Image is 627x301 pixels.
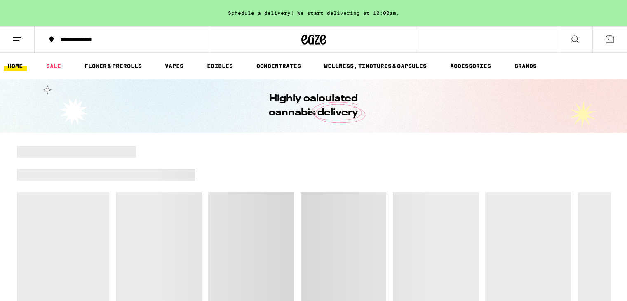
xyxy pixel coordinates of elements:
a: ACCESSORIES [446,61,495,71]
a: SALE [42,61,65,71]
a: WELLNESS, TINCTURES & CAPSULES [320,61,431,71]
h1: Highly calculated cannabis delivery [246,92,382,120]
button: BRANDS [510,61,541,71]
a: FLOWER & PREROLLS [80,61,146,71]
a: EDIBLES [203,61,237,71]
a: HOME [4,61,27,71]
a: CONCENTRATES [252,61,305,71]
a: VAPES [161,61,188,71]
